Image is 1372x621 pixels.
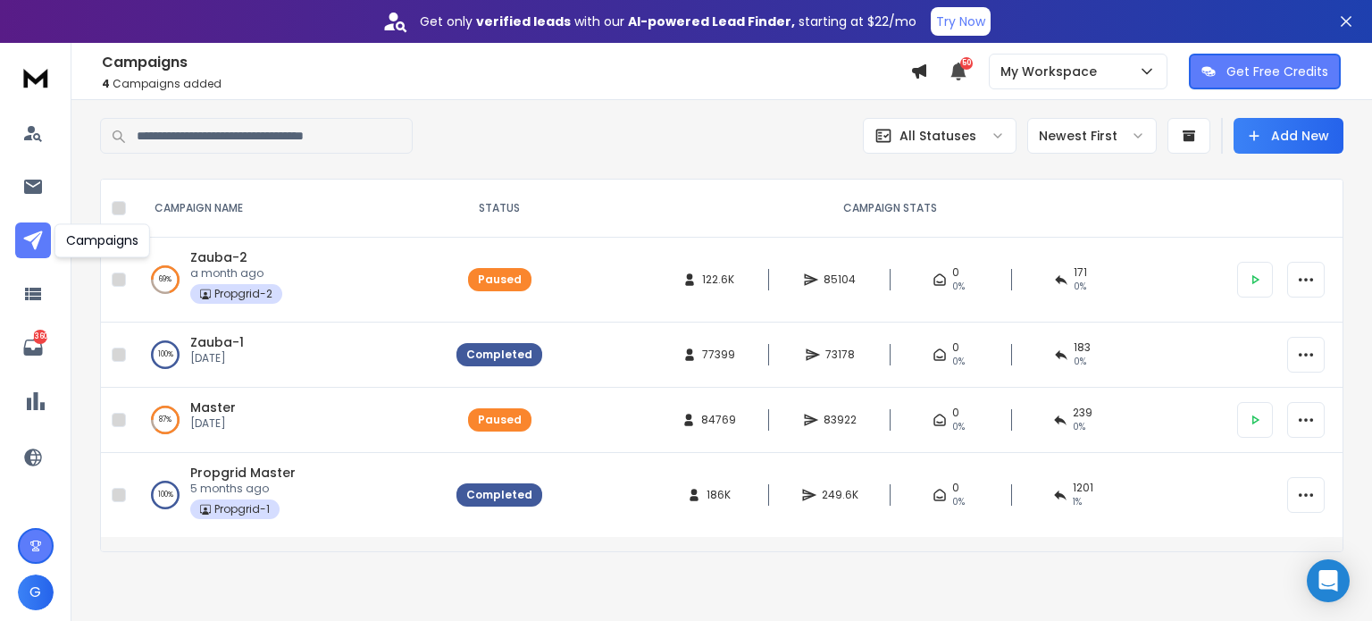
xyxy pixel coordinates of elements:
th: CAMPAIGN STATS [553,180,1226,238]
span: 239 [1073,406,1092,420]
span: 0 [952,481,959,495]
a: Master [190,399,236,416]
td: 100%Propgrid Master5 months agoPropgrid-1 [133,453,446,538]
a: Zauba-1 [190,333,244,351]
th: STATUS [446,180,553,238]
a: 1360 [15,330,51,365]
p: 1360 [33,330,47,344]
p: Propgrid-1 [214,502,270,516]
span: 0% [952,420,965,434]
td: 100%Zauba-1[DATE] [133,323,446,388]
span: 0% [952,280,965,294]
span: 1 % [1073,495,1082,509]
span: 1201 [1073,481,1093,495]
p: Propgrid-2 [214,287,272,301]
span: 83922 [824,413,857,427]
span: 85104 [824,273,856,287]
p: Get Free Credits [1226,63,1328,80]
button: Add New [1234,118,1343,154]
p: 87 % [159,411,171,429]
span: 0 [952,265,959,280]
th: CAMPAIGN NAME [133,180,446,238]
button: G [18,575,54,610]
div: Paused [478,273,522,287]
div: Paused [478,413,522,427]
span: 0 % [1074,355,1086,369]
span: 171 [1074,265,1087,280]
div: Open Intercom Messenger [1307,559,1350,602]
p: 100 % [158,346,173,364]
p: [DATE] [190,416,236,431]
span: 84769 [701,413,736,427]
span: 249.6K [822,488,858,502]
span: 122.6K [702,273,734,287]
h1: Campaigns [102,52,910,73]
a: Zauba-2 [190,248,247,266]
p: Get only with our starting at $22/mo [420,13,916,30]
span: 0% [952,355,965,369]
button: Try Now [931,7,991,36]
p: 5 months ago [190,482,296,496]
span: 0 [952,340,959,355]
td: 87%Master[DATE] [133,388,446,453]
span: 73178 [825,348,855,362]
div: Campaigns [54,223,150,257]
p: [DATE] [190,351,244,365]
span: 0 % [1074,280,1086,294]
span: 0 % [1073,420,1085,434]
button: Get Free Credits [1189,54,1341,89]
p: Campaigns added [102,77,910,91]
span: 0% [952,495,965,509]
p: All Statuses [899,127,976,145]
span: 4 [102,76,110,91]
strong: AI-powered Lead Finder, [628,13,795,30]
strong: verified leads [476,13,571,30]
p: a month ago [190,266,282,281]
span: 0 [952,406,959,420]
td: 69%Zauba-2a month agoPropgrid-2 [133,238,446,323]
div: Completed [466,348,532,362]
img: logo [18,61,54,94]
p: 69 % [159,271,171,289]
button: Newest First [1027,118,1157,154]
a: Propgrid Master [190,464,296,482]
div: Completed [466,488,532,502]
p: 100 % [158,486,173,504]
span: 183 [1074,340,1091,355]
p: My Workspace [1000,63,1104,80]
span: 77399 [702,348,735,362]
span: 186K [707,488,731,502]
span: 50 [960,57,973,70]
p: Try Now [936,13,985,30]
